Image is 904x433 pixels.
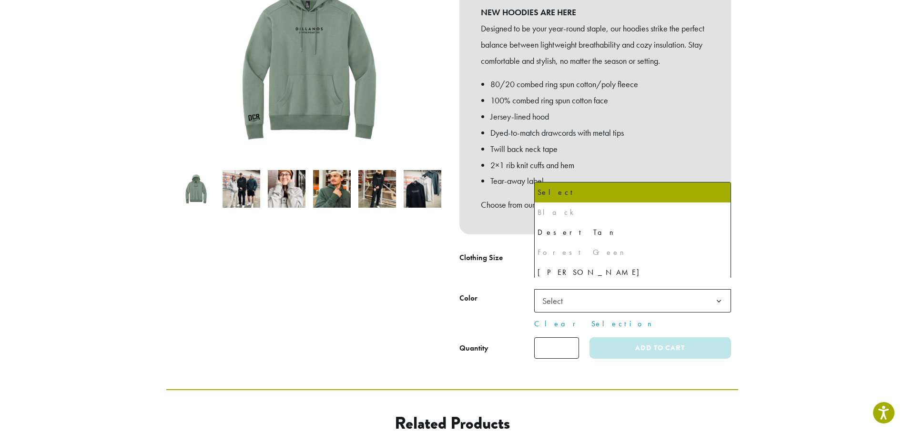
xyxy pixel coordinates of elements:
[538,245,728,260] div: Forest Green
[268,170,305,208] img: Dillanos Hoodie - Image 3
[534,289,731,312] span: Select
[538,292,572,310] span: Select
[459,251,534,265] label: Clothing Size
[538,205,728,220] div: Black
[313,170,351,208] img: Dillanos Hoodie - Image 4
[490,76,710,92] li: 80/20 combed ring spun cotton/poly fleece
[589,337,731,359] button: Add to cart
[490,141,710,157] li: Twill back neck tape
[481,197,710,213] p: Choose from our newest colors [PERSON_NAME] and Desert Tan!
[538,225,728,240] div: Desert Tan
[177,170,215,208] img: Dillanos Hoodie
[481,20,710,69] p: Designed to be your year-round staple, our hoodies strike the perfect balance between lightweight...
[490,109,710,125] li: Jersey-lined hood
[223,170,260,208] img: Dillanos Hoodie - Image 2
[490,157,710,173] li: 2×1 rib knit cuffs and hem
[459,292,534,305] label: Color
[459,342,488,354] div: Quantity
[490,92,710,109] li: 100% combed ring spun cotton face
[538,265,728,280] div: [PERSON_NAME]
[535,182,731,202] li: Select
[534,337,579,359] input: Product quantity
[534,318,731,330] a: Clear Selection
[404,170,441,208] img: Dillanos Hoodie - Image 6
[481,4,710,20] b: NEW HOODIES ARE HERE
[490,125,710,141] li: Dyed-to-match drawcords with metal tips
[490,173,710,189] li: Tear-away label
[358,170,396,208] img: Dillanos Hoodie - Image 5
